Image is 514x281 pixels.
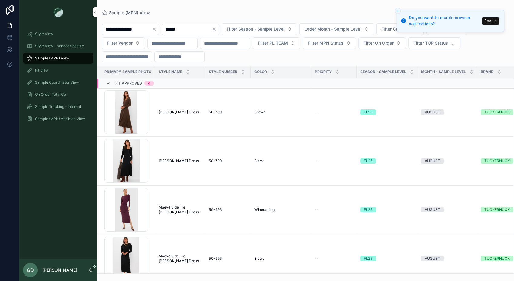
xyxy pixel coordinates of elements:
div: TUCKERNUCK [484,256,510,261]
span: Style View - Vendor Specific [35,44,84,49]
a: Black [254,159,308,163]
span: Filter MPN Status [308,40,344,46]
span: Color [254,69,267,74]
span: Style View [35,32,53,36]
button: Select Button [303,37,356,49]
span: PRIORITY [315,69,332,74]
div: AUGUST [425,109,440,115]
div: AUGUST [425,158,440,164]
a: Sample (MPN) Attribute View [23,113,93,124]
a: Maeve Side Tie [PERSON_NAME] Dress [159,254,202,263]
span: Filter PL TEAM [258,40,288,46]
span: Filter Category [381,26,411,32]
a: 50-956 [209,207,247,212]
p: [PERSON_NAME] [42,267,77,273]
a: [PERSON_NAME] Dress [159,110,202,115]
span: Brand [481,69,494,74]
span: Sample Tracking - Internal [35,104,81,109]
span: MONTH - SAMPLE LEVEL [421,69,466,74]
div: Do you want to enable browser notifications? [409,15,480,27]
a: AUGUST [421,158,473,164]
div: FL25 [364,109,372,115]
div: scrollable content [19,24,97,132]
span: GD [27,266,34,274]
a: -- [315,110,353,115]
span: Fit View [35,68,49,73]
span: Style Name [159,69,182,74]
a: AUGUST [421,207,473,212]
div: TUCKERNUCK [484,207,510,212]
a: AUGUST [421,109,473,115]
a: Style View [23,28,93,39]
span: Sample Coordinator View [35,80,79,85]
span: Season - Sample Level [360,69,406,74]
span: Filter TOP Status [414,40,448,46]
button: Clear [152,27,159,32]
img: App logo [53,7,63,17]
a: FL25 [360,158,414,164]
button: Select Button [358,37,406,49]
span: Black [254,256,264,261]
a: FL25 [360,207,414,212]
button: Select Button [102,37,145,49]
span: Fit Approved [115,81,142,86]
a: Style View - Vendor Specific [23,41,93,52]
button: Select Button [299,23,374,35]
span: Filter Season - Sample Level [227,26,285,32]
a: Fit View [23,65,93,76]
span: [PERSON_NAME] Dress [159,110,199,115]
a: 50-956 [209,256,247,261]
a: Winetasting [254,207,308,212]
div: TUCKERNUCK [484,109,510,115]
button: Select Button [253,37,300,49]
a: Brown [254,110,308,115]
button: Close toast [395,8,401,14]
span: On Order Total Co [35,92,66,97]
a: -- [315,256,353,261]
a: FL25 [360,109,414,115]
div: 4 [148,81,150,86]
button: Enable [482,17,499,25]
a: -- [315,159,353,163]
span: Sample (MPN) View [35,56,69,61]
a: 50-739 [209,110,247,115]
span: [PERSON_NAME] Dress [159,159,199,163]
div: AUGUST [425,207,440,212]
div: FL25 [364,158,372,164]
span: 50-956 [209,256,222,261]
span: 50-956 [209,207,222,212]
a: On Order Total Co [23,89,93,100]
span: -- [315,159,318,163]
a: Black [254,256,308,261]
button: Clear [212,27,219,32]
span: -- [315,207,318,212]
div: FL25 [364,256,372,261]
button: Select Button [408,37,460,49]
a: Sample (MPN) View [23,53,93,64]
span: Sample (MPN) Attribute View [35,116,85,121]
a: [PERSON_NAME] Dress [159,159,202,163]
span: Filter Vendor [107,40,133,46]
span: Order Month - Sample Level [305,26,361,32]
a: -- [315,207,353,212]
span: Filter On Order [364,40,394,46]
a: 50-739 [209,159,247,163]
span: Sample (MPN) View [109,10,150,16]
a: Sample Coordinator View [23,77,93,88]
button: Select Button [222,23,297,35]
span: Style Number [209,69,237,74]
span: -- [315,110,318,115]
span: 50-739 [209,159,222,163]
span: Brown [254,110,265,115]
a: Sample Tracking - Internal [23,101,93,112]
div: FL25 [364,207,372,212]
button: Select Button [376,23,424,35]
span: Winetasting [254,207,275,212]
span: 50-739 [209,110,222,115]
div: AUGUST [425,256,440,261]
span: PRIMARY SAMPLE PHOTO [104,69,151,74]
span: -- [315,256,318,261]
a: Maeve Side Tie [PERSON_NAME] Dress [159,205,202,215]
